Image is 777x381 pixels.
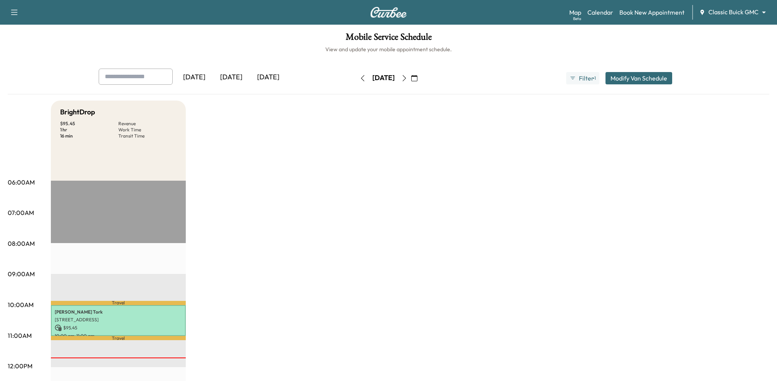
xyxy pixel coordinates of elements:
[372,73,395,83] div: [DATE]
[8,178,35,187] p: 06:00AM
[587,8,613,17] a: Calendar
[370,7,407,18] img: Curbee Logo
[594,75,596,81] span: 1
[118,133,177,139] p: Transit Time
[55,317,182,323] p: [STREET_ADDRESS]
[60,127,118,133] p: 1 hr
[8,208,34,217] p: 07:00AM
[8,32,769,45] h1: Mobile Service Schedule
[51,336,186,340] p: Travel
[8,361,32,371] p: 12:00PM
[566,72,599,84] button: Filter●1
[213,69,250,86] div: [DATE]
[60,121,118,127] p: $ 95.45
[118,121,177,127] p: Revenue
[573,16,581,22] div: Beta
[569,8,581,17] a: MapBeta
[8,239,35,248] p: 08:00AM
[51,301,186,305] p: Travel
[8,269,35,279] p: 09:00AM
[55,324,182,331] p: $ 95.45
[579,74,593,83] span: Filter
[250,69,287,86] div: [DATE]
[176,69,213,86] div: [DATE]
[619,8,684,17] a: Book New Appointment
[55,309,182,315] p: [PERSON_NAME] Tork
[118,127,177,133] p: Work Time
[60,133,118,139] p: 16 min
[8,45,769,53] h6: View and update your mobile appointment schedule.
[60,107,95,117] h5: BrightDrop
[8,331,32,340] p: 11:00AM
[8,300,34,309] p: 10:00AM
[593,76,594,80] span: ●
[55,333,182,339] p: 10:00 am - 11:00 am
[605,72,672,84] button: Modify Van Schedule
[708,8,758,17] span: Classic Buick GMC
